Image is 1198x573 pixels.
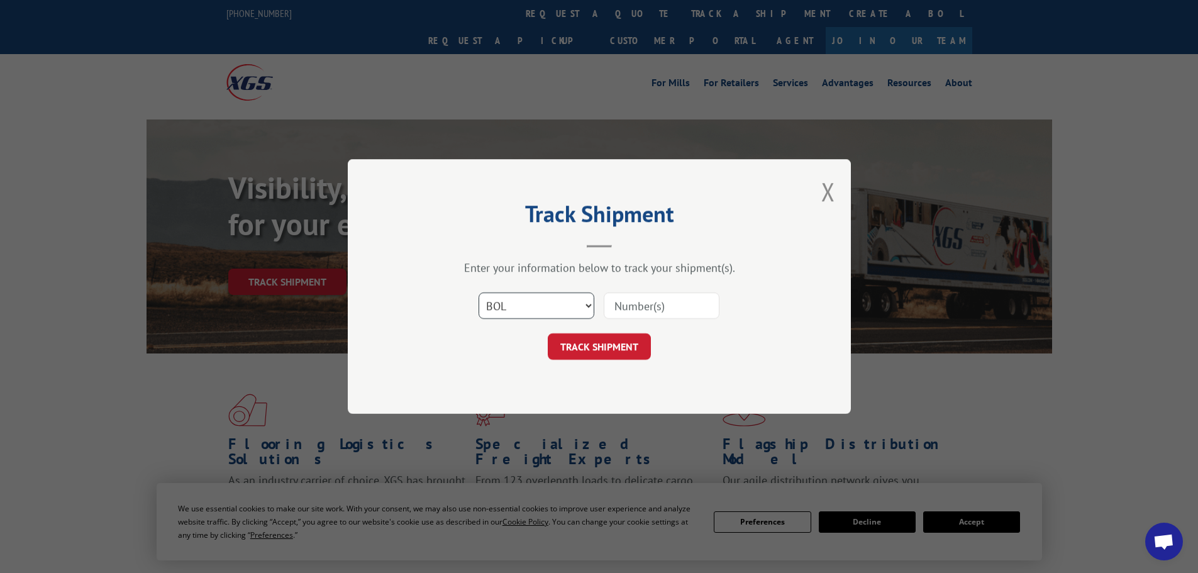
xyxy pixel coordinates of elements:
button: Close modal [821,175,835,208]
input: Number(s) [604,292,719,319]
h2: Track Shipment [411,205,788,229]
div: Open chat [1145,523,1183,560]
div: Enter your information below to track your shipment(s). [411,260,788,275]
button: TRACK SHIPMENT [548,333,651,360]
